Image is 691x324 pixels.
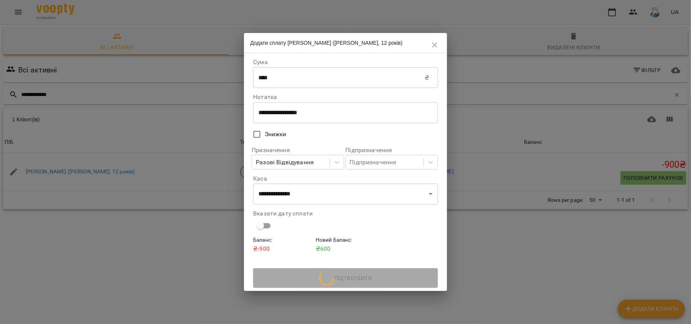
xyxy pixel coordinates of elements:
p: ₴ 600 [316,244,375,253]
label: Призначення [252,147,344,153]
span: Знижки [265,130,286,139]
p: ₴ [425,73,430,82]
label: Вказати дату сплати [253,211,438,217]
p: ₴ -900 [253,244,313,253]
label: Каса [253,176,438,182]
label: Сума [253,59,438,65]
h6: Новий Баланс : [316,236,375,244]
span: Додати сплату [PERSON_NAME] ([PERSON_NAME], 12 років) [250,40,403,46]
div: Разові Відвідування [256,158,314,167]
label: Підпризначення [346,147,438,153]
div: Підпризначення [350,158,397,167]
h6: Баланс : [253,236,313,244]
label: Нотатка [253,94,438,100]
